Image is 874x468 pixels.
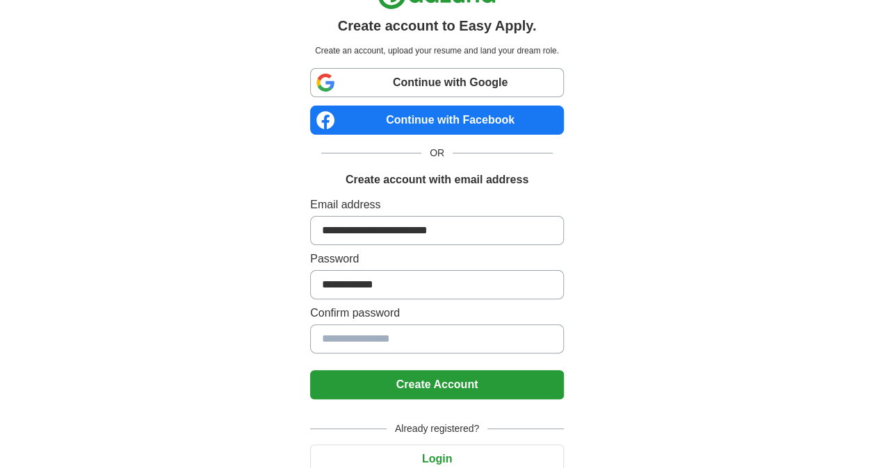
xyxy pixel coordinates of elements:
[310,305,564,321] label: Confirm password
[310,251,564,267] label: Password
[310,197,564,213] label: Email address
[310,106,564,135] a: Continue with Facebook
[346,172,528,188] h1: Create account with email address
[387,421,487,436] span: Already registered?
[310,68,564,97] a: Continue with Google
[313,44,561,57] p: Create an account, upload your resume and land your dream role.
[421,146,453,160] span: OR
[338,15,537,36] h1: Create account to Easy Apply.
[310,370,564,399] button: Create Account
[310,453,564,465] a: Login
